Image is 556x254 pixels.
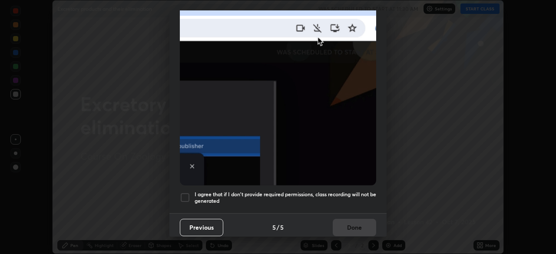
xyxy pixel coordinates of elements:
[272,223,276,232] h4: 5
[280,223,284,232] h4: 5
[195,191,376,205] h5: I agree that if I don't provide required permissions, class recording will not be generated
[277,223,279,232] h4: /
[180,219,223,236] button: Previous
